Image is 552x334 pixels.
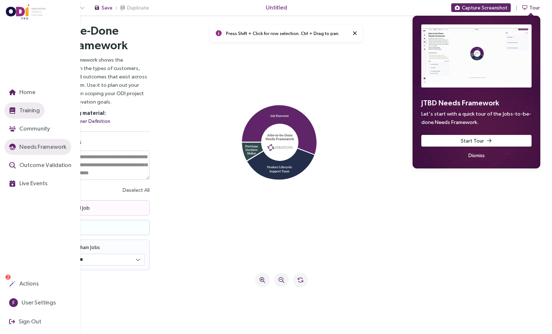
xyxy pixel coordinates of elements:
[5,275,11,280] sup: 2
[18,279,39,288] span: Actions
[4,139,71,155] button: Needs Framework
[20,18,552,326] iframe: Needs Framework
[25,207,53,213] span: Financial Job
[102,168,129,177] button: Deselect All
[17,317,41,326] span: Sign Out
[421,135,532,147] button: Start Tour
[461,137,484,145] span: Start Tour
[9,125,16,132] img: Community
[94,3,113,12] button: Save
[9,144,16,150] img: JTBD Needs Framework
[522,3,540,12] button: Tour
[393,6,405,15] h4: Jobs
[266,3,287,12] span: Untitled
[4,175,52,191] button: Live Events
[119,3,149,12] button: Duplicate
[4,102,45,119] button: Training
[421,96,532,109] h3: JTBD Needs Framework
[20,298,56,307] span: User Settings
[462,4,507,12] span: Capture Screenshot
[9,107,16,114] img: Training
[421,109,532,126] p: Let's start with a quick tour of the Jobs-to-be-done Needs Framework.
[4,84,40,100] button: Home
[206,12,328,20] p: Press Shift + Click for row selection. Ctrl + Drag to pan.
[18,88,35,97] span: Home
[4,157,76,173] button: Outcome Validation
[18,142,66,151] span: Needs Framework
[25,227,80,233] span: Consumption Chain Jobs
[421,151,532,160] button: Dismiss
[12,298,15,307] span: F
[6,4,46,20] img: ODIpro
[25,187,69,193] span: Core Functional Job
[4,295,61,311] button: FUser Settings
[4,121,55,137] button: Community
[18,160,72,170] span: Outcome Validation
[9,180,16,187] img: Live Events
[451,3,511,12] button: Capture Screenshot
[18,106,40,115] span: Training
[500,7,520,13] button: Copy
[529,4,540,12] span: Tour
[468,151,485,159] span: Dismiss
[4,314,46,330] button: Sign Out
[9,162,16,168] img: Outcome Validation
[423,26,530,86] img: JTBD Needs Framework
[4,276,43,292] button: Actions
[18,179,47,188] span: Live Events
[7,275,9,280] span: 2
[18,124,50,133] span: Community
[101,4,112,12] span: Save
[9,280,16,287] img: Actions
